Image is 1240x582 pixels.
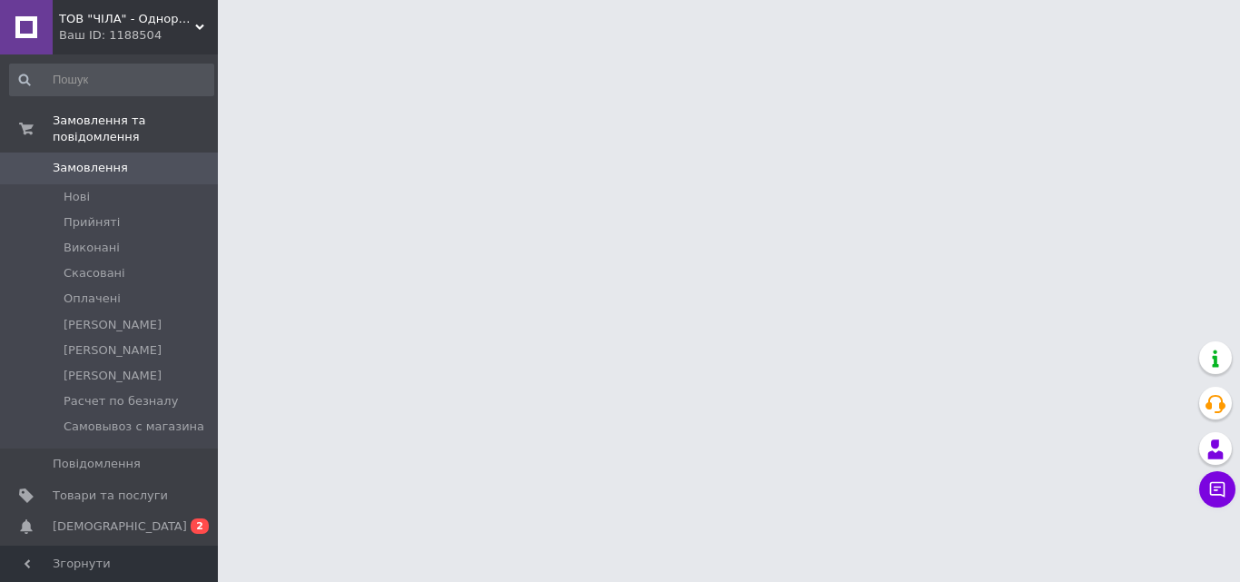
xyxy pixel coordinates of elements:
span: Замовлення та повідомлення [53,113,218,145]
span: 2 [191,518,209,534]
span: Оплачені [64,291,121,307]
span: [PERSON_NAME] [64,317,162,333]
span: [DEMOGRAPHIC_DATA] [53,518,187,535]
span: Замовлення [53,160,128,176]
span: Виконані [64,240,120,256]
button: Чат з покупцем [1199,471,1235,508]
span: Расчет по безналу [64,393,178,409]
span: Прийняті [64,214,120,231]
span: Нові [64,189,90,205]
div: Ваш ID: 1188504 [59,27,218,44]
span: Самовывоз с магазина [64,419,204,435]
span: Повідомлення [53,456,141,472]
span: Скасовані [64,265,125,281]
span: ТОВ "ЧІЛА" - Одноразова продукція [59,11,195,27]
span: [PERSON_NAME] [64,342,162,359]
span: Товари та послуги [53,488,168,504]
input: Пошук [9,64,214,96]
span: [PERSON_NAME] [64,368,162,384]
